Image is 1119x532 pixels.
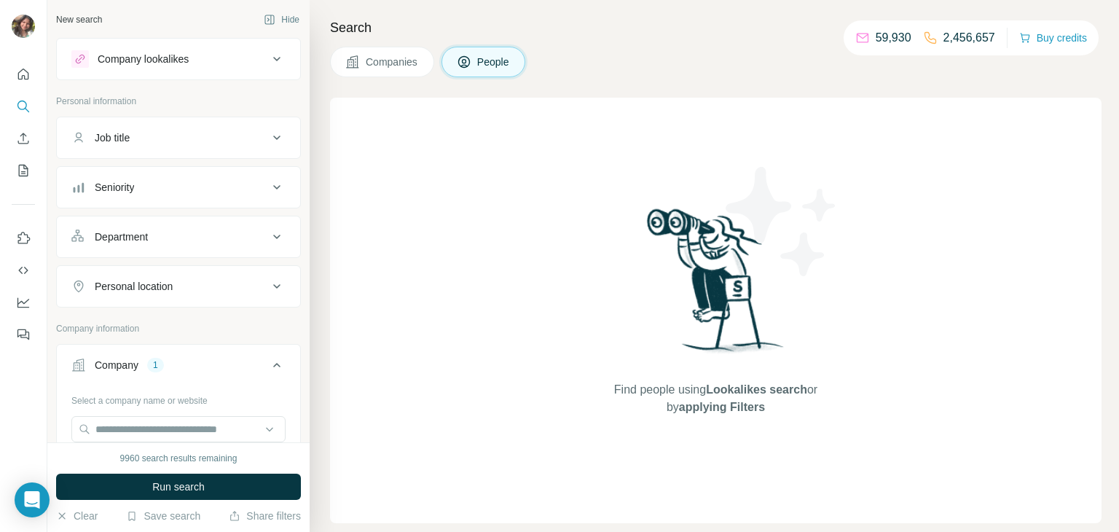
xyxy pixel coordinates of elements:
[599,381,832,416] span: Find people using or by
[12,125,35,152] button: Enrich CSV
[716,156,847,287] img: Surfe Illustration - Stars
[229,509,301,523] button: Share filters
[71,388,286,407] div: Select a company name or website
[679,401,765,413] span: applying Filters
[366,55,419,69] span: Companies
[120,452,237,465] div: 9960 search results remaining
[95,230,148,244] div: Department
[57,219,300,254] button: Department
[254,9,310,31] button: Hide
[57,120,300,155] button: Job title
[15,482,50,517] div: Open Intercom Messenger
[56,509,98,523] button: Clear
[1019,28,1087,48] button: Buy credits
[876,29,911,47] p: 59,930
[12,225,35,251] button: Use Surfe on LinkedIn
[147,359,164,372] div: 1
[57,269,300,304] button: Personal location
[98,52,189,66] div: Company lookalikes
[640,205,792,367] img: Surfe Illustration - Woman searching with binoculars
[330,17,1102,38] h4: Search
[95,358,138,372] div: Company
[56,322,301,335] p: Company information
[12,15,35,38] img: Avatar
[57,170,300,205] button: Seniority
[12,321,35,348] button: Feedback
[152,480,205,494] span: Run search
[56,95,301,108] p: Personal information
[943,29,995,47] p: 2,456,657
[95,180,134,195] div: Seniority
[57,348,300,388] button: Company1
[477,55,511,69] span: People
[95,130,130,145] div: Job title
[706,383,807,396] span: Lookalikes search
[12,257,35,283] button: Use Surfe API
[126,509,200,523] button: Save search
[12,289,35,316] button: Dashboard
[56,13,102,26] div: New search
[56,474,301,500] button: Run search
[12,93,35,120] button: Search
[12,61,35,87] button: Quick start
[57,42,300,77] button: Company lookalikes
[12,157,35,184] button: My lists
[95,279,173,294] div: Personal location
